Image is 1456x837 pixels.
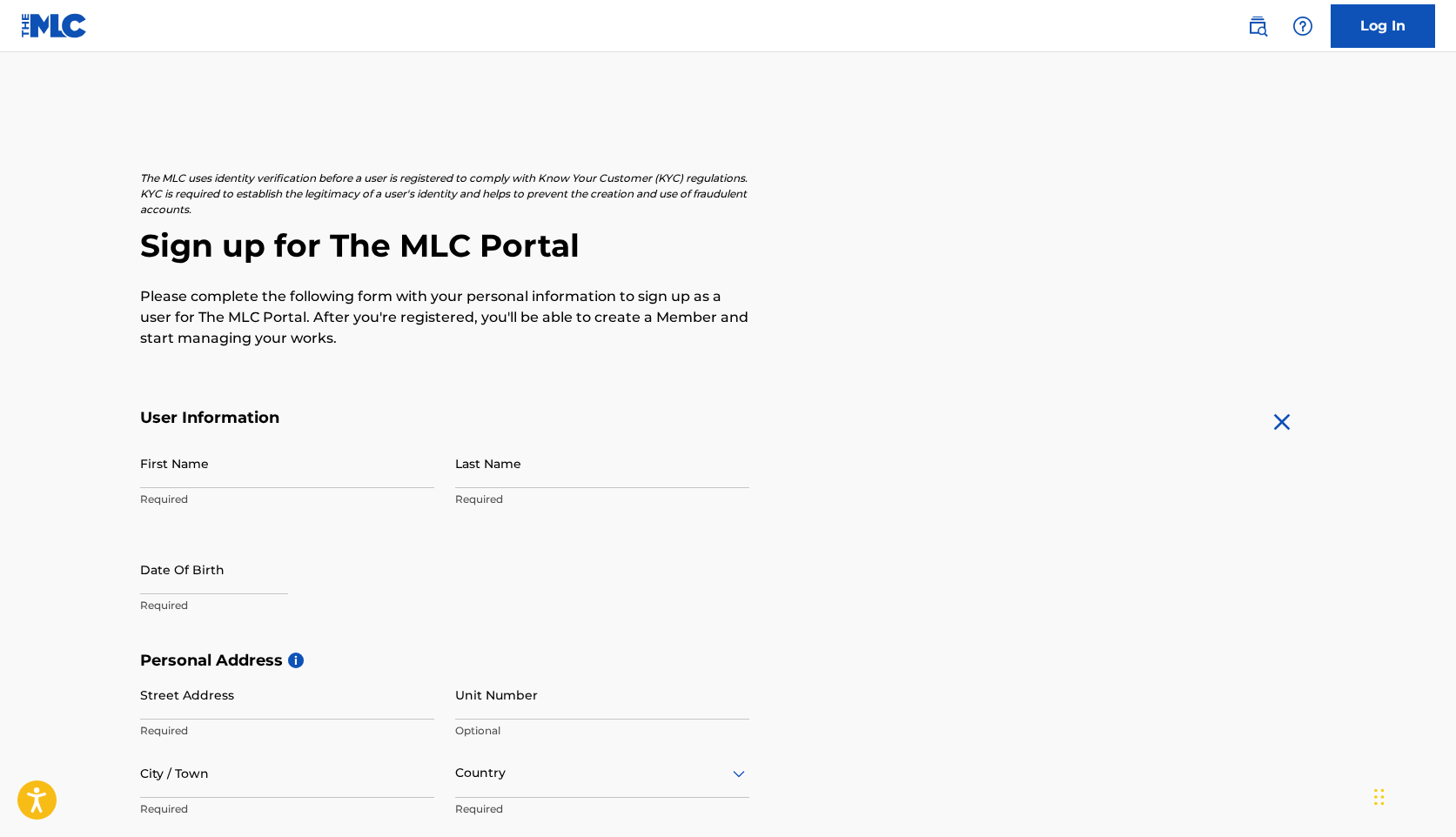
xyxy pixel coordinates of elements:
h2: Sign up for The MLC Portal [140,226,1317,265]
img: help [1292,16,1313,37]
h5: User Information [140,408,749,428]
p: Required [455,492,749,507]
div: Help [1285,9,1320,44]
span: i [288,653,304,668]
p: Please complete the following form with your personal information to sign up as a user for The ML... [140,286,749,349]
p: Required [140,801,434,817]
p: Required [140,723,434,739]
iframe: Chat Widget [1369,753,1456,837]
a: Public Search [1240,9,1275,44]
p: Required [455,801,749,817]
img: search [1247,16,1268,37]
img: MLC Logo [21,13,88,38]
p: Required [140,598,434,613]
a: Log In [1331,4,1435,48]
h5: Personal Address [140,651,1317,671]
p: The MLC uses identity verification before a user is registered to comply with Know Your Customer ... [140,171,749,218]
img: close [1268,408,1296,436]
div: Drag [1374,771,1385,823]
p: Required [140,492,434,507]
p: Optional [455,723,749,739]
